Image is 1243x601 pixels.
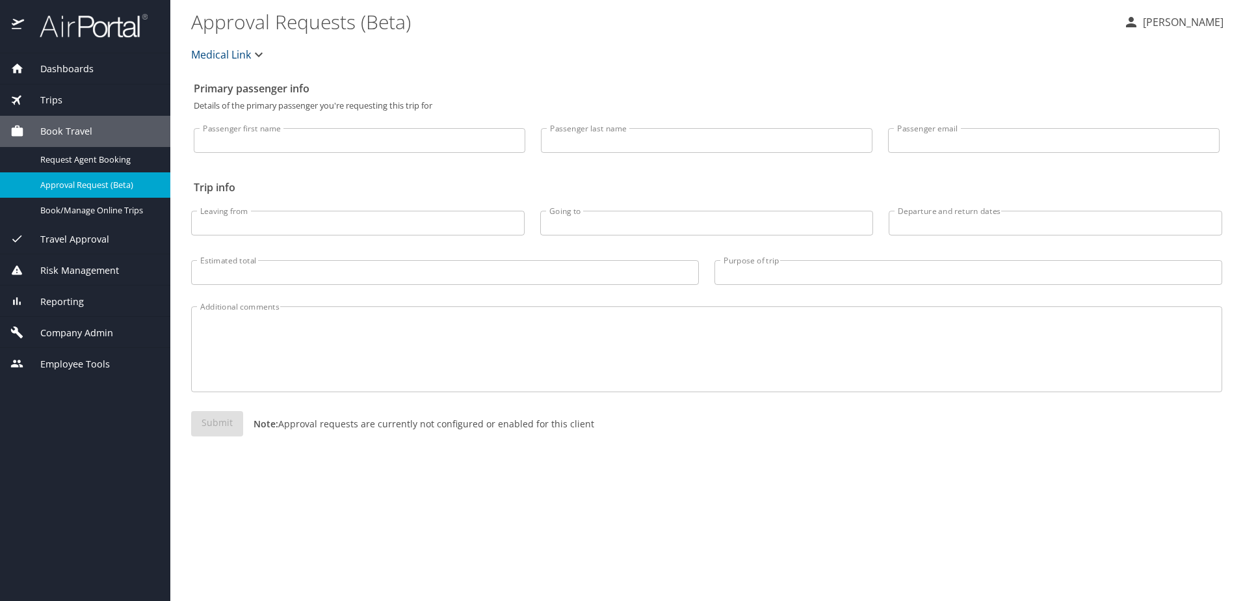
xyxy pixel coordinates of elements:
h2: Primary passenger info [194,78,1220,99]
p: [PERSON_NAME] [1139,14,1223,30]
span: Travel Approval [24,232,109,247]
span: Risk Management [24,263,119,278]
span: Medical Link [191,46,251,64]
span: Trips [24,93,62,107]
h1: Approval Requests (Beta) [191,1,1113,42]
strong: Note: [254,418,278,430]
span: Reporting [24,295,84,309]
span: Company Admin [24,326,113,340]
span: Employee Tools [24,357,110,371]
p: Approval requests are currently not configured or enabled for this client [243,417,594,431]
span: Book Travel [24,124,92,139]
img: icon-airportal.png [12,13,25,38]
span: Approval Request (Beta) [40,179,155,191]
span: Request Agent Booking [40,154,155,166]
span: Dashboards [24,62,94,76]
button: [PERSON_NAME] [1118,10,1229,34]
img: airportal-logo.png [25,13,148,38]
p: Details of the primary passenger you're requesting this trip for [194,101,1220,110]
span: Book/Manage Online Trips [40,204,155,217]
h2: Trip info [194,177,1220,198]
button: Medical Link [186,42,272,68]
